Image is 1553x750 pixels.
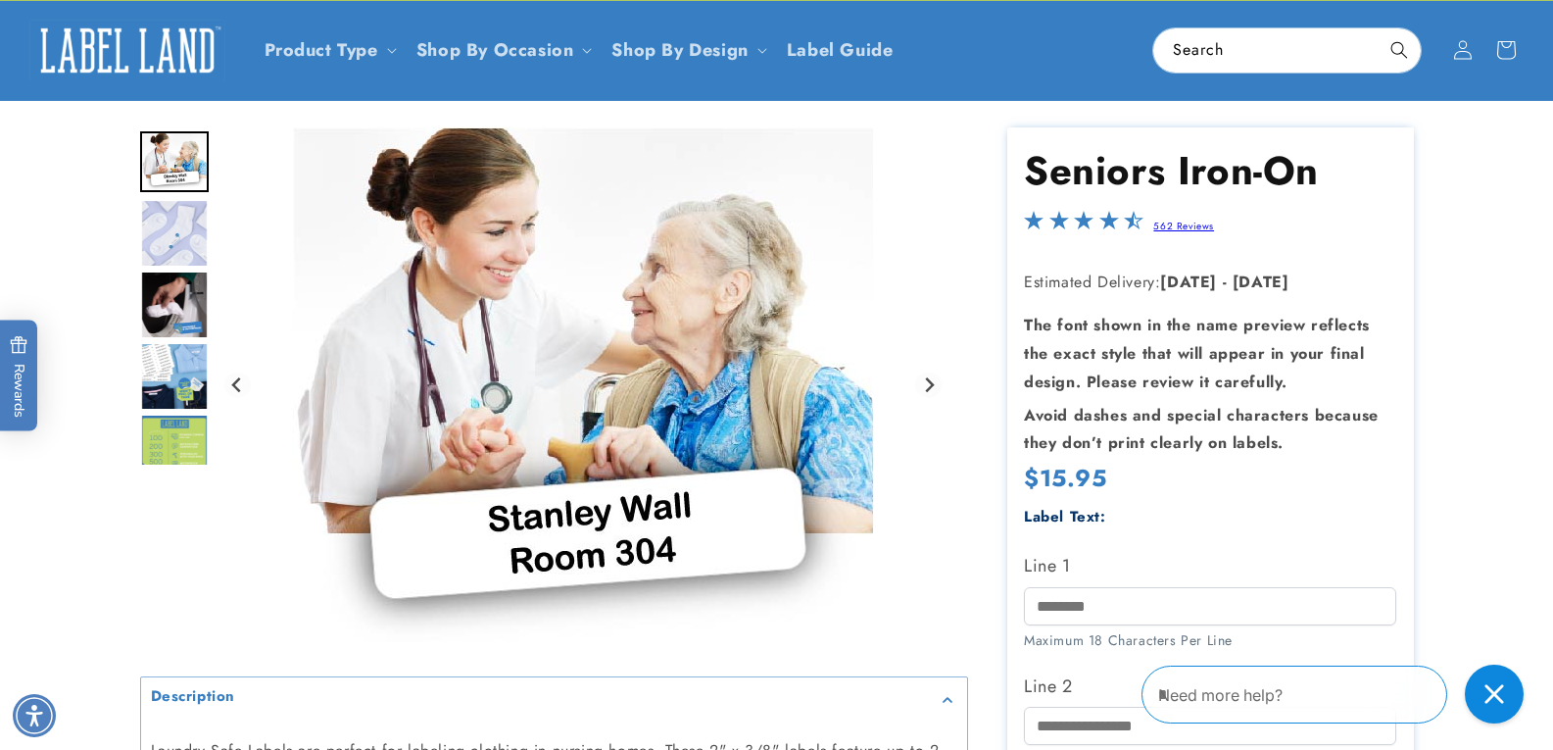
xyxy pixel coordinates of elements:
[1024,145,1396,196] h1: Seniors Iron-On
[265,37,378,63] a: Product Type
[1024,671,1396,702] label: Line 2
[1233,271,1289,293] strong: [DATE]
[292,127,874,642] img: Nurse with an elderly woman and an iron on label
[1223,271,1228,293] strong: -
[1153,219,1214,233] a: 562 Reviews - open in a new tab
[140,414,209,482] div: Go to slide 6
[23,13,233,88] a: Label Land
[10,335,28,417] span: Rewards
[416,39,574,62] span: Shop By Occasion
[141,677,967,722] summary: Description
[29,20,225,80] img: Label Land
[1378,28,1421,72] button: Search
[140,342,209,411] div: Go to slide 5
[151,687,236,707] h2: Description
[915,372,942,398] button: Next slide
[405,27,601,74] summary: Shop By Occasion
[775,27,905,74] a: Label Guide
[1024,550,1396,581] label: Line 1
[611,37,748,63] a: Shop By Design
[1024,630,1396,651] div: Maximum 18 Characters Per Line
[1024,216,1143,238] span: 4.4-star overall rating
[1141,658,1533,730] iframe: Gorgias Floating Chat
[600,27,774,74] summary: Shop By Design
[1160,271,1217,293] strong: [DATE]
[13,694,56,737] div: Accessibility Menu
[140,127,209,196] div: Go to slide 2
[1024,463,1107,493] span: $15.95
[1024,404,1379,455] strong: Avoid dashes and special characters because they don’t print clearly on labels.
[140,271,209,339] div: Go to slide 4
[140,199,209,268] div: Go to slide 3
[787,39,894,62] span: Label Guide
[1024,269,1396,297] p: Estimated Delivery:
[224,372,251,398] button: Previous slide
[1024,506,1106,527] label: Label Text:
[253,27,405,74] summary: Product Type
[1024,314,1370,393] strong: The font shown in the name preview reflects the exact style that will appear in your final design...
